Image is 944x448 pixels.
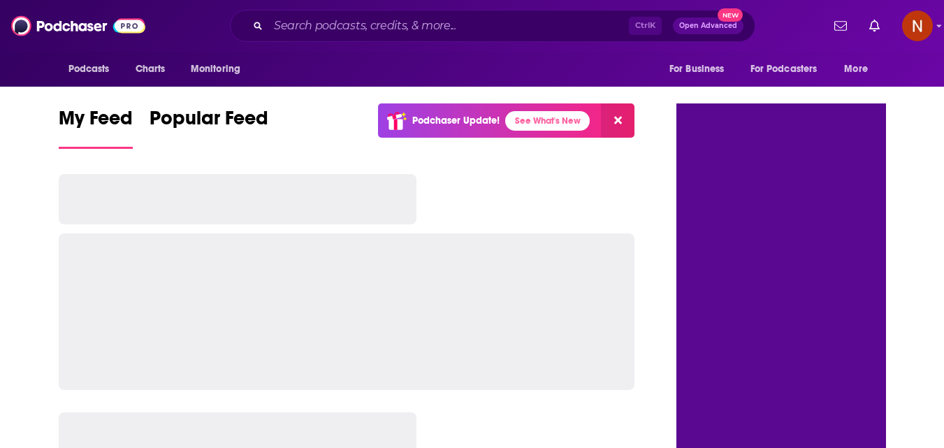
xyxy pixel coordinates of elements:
[150,106,268,138] span: Popular Feed
[150,106,268,149] a: Popular Feed
[902,10,933,41] img: User Profile
[126,56,174,82] a: Charts
[68,59,110,79] span: Podcasts
[864,14,885,38] a: Show notifications dropdown
[902,10,933,41] span: Logged in as AdelNBM
[829,14,852,38] a: Show notifications dropdown
[629,17,662,35] span: Ctrl K
[679,22,737,29] span: Open Advanced
[741,56,838,82] button: open menu
[834,56,885,82] button: open menu
[844,59,868,79] span: More
[191,59,240,79] span: Monitoring
[230,10,755,42] div: Search podcasts, credits, & more...
[669,59,725,79] span: For Business
[59,56,128,82] button: open menu
[181,56,259,82] button: open menu
[268,15,629,37] input: Search podcasts, credits, & more...
[660,56,742,82] button: open menu
[750,59,818,79] span: For Podcasters
[412,115,500,127] p: Podchaser Update!
[718,8,743,22] span: New
[902,10,933,41] button: Show profile menu
[11,13,145,39] img: Podchaser - Follow, Share and Rate Podcasts
[673,17,743,34] button: Open AdvancedNew
[59,106,133,149] a: My Feed
[505,111,590,131] a: See What's New
[59,106,133,138] span: My Feed
[136,59,166,79] span: Charts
